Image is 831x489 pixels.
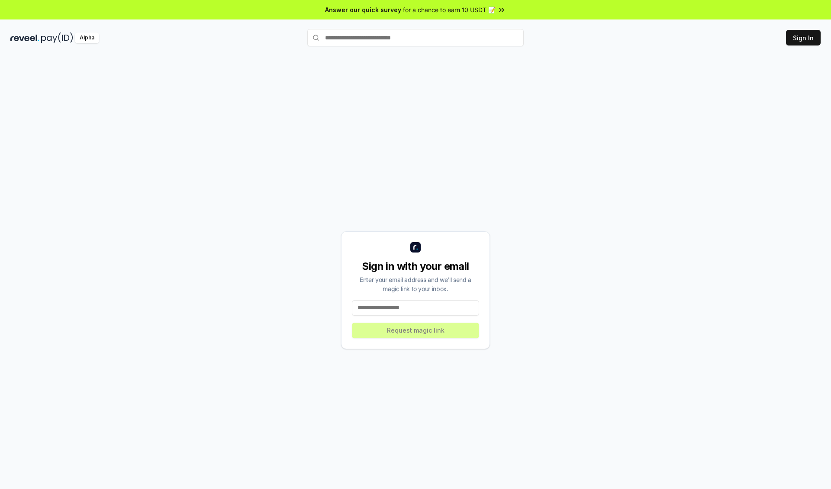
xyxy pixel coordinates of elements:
button: Sign In [786,30,821,45]
img: pay_id [41,32,73,43]
img: logo_small [410,242,421,253]
img: reveel_dark [10,32,39,43]
div: Enter your email address and we’ll send a magic link to your inbox. [352,275,479,293]
div: Alpha [75,32,99,43]
div: Sign in with your email [352,259,479,273]
span: for a chance to earn 10 USDT 📝 [403,5,496,14]
span: Answer our quick survey [325,5,401,14]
